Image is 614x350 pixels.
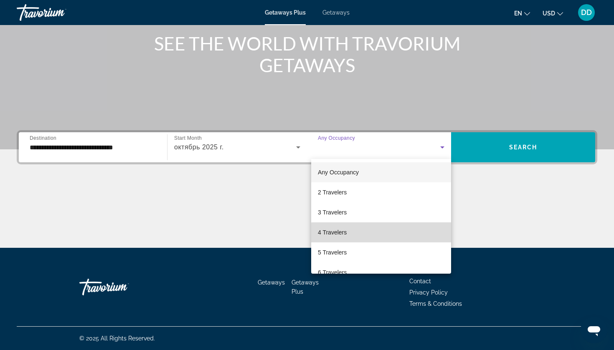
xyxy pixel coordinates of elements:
[318,187,347,197] span: 2 Travelers
[318,227,347,237] span: 4 Travelers
[581,317,607,343] iframe: Кнопка запуска окна обмена сообщениями
[318,207,347,217] span: 3 Travelers
[318,267,347,277] span: 6 Travelers
[318,247,347,257] span: 5 Travelers
[318,169,359,176] span: Any Occupancy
